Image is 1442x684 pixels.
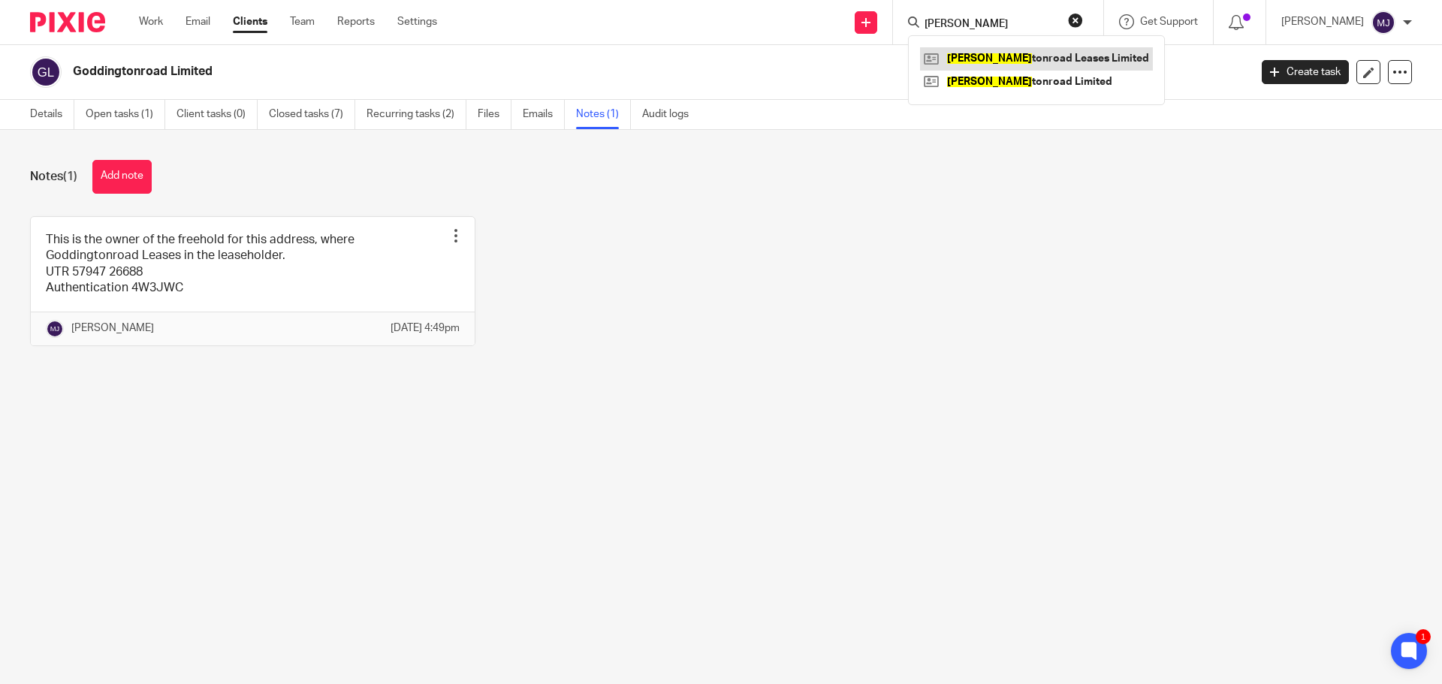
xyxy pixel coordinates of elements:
a: Audit logs [642,100,700,129]
img: svg%3E [46,320,64,338]
h2: Goddingtonroad Limited [73,64,1006,80]
a: Client tasks (0) [176,100,258,129]
img: svg%3E [30,56,62,88]
div: 1 [1416,629,1431,644]
a: Settings [397,14,437,29]
a: Reports [337,14,375,29]
button: Add note [92,160,152,194]
p: [PERSON_NAME] [71,321,154,336]
a: Clients [233,14,267,29]
span: Get Support [1140,17,1198,27]
a: Create task [1262,60,1349,84]
a: Team [290,14,315,29]
a: Closed tasks (7) [269,100,355,129]
a: Details [30,100,74,129]
h1: Notes [30,169,77,185]
a: Recurring tasks (2) [367,100,466,129]
input: Search [923,18,1058,32]
a: Emails [523,100,565,129]
p: [PERSON_NAME] [1281,14,1364,29]
a: Email [186,14,210,29]
a: Work [139,14,163,29]
a: Open tasks (1) [86,100,165,129]
span: (1) [63,170,77,182]
img: Pixie [30,12,105,32]
a: Notes (1) [576,100,631,129]
p: [DATE] 4:49pm [391,321,460,336]
img: svg%3E [1371,11,1395,35]
button: Clear [1068,13,1083,28]
a: Files [478,100,511,129]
